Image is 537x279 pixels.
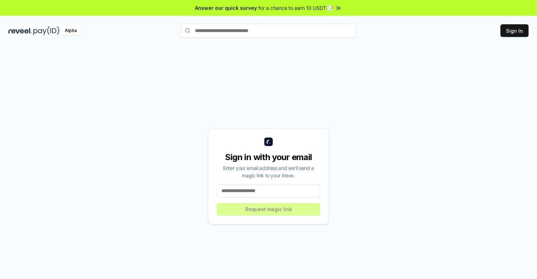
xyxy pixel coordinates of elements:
[500,24,529,37] button: Sign In
[217,164,320,179] div: Enter your email address and we’ll send a magic link to your inbox.
[8,26,32,35] img: reveel_dark
[258,4,334,12] span: for a chance to earn 10 USDT 📝
[264,138,273,146] img: logo_small
[195,4,257,12] span: Answer our quick survey
[61,26,81,35] div: Alpha
[217,152,320,163] div: Sign in with your email
[33,26,59,35] img: pay_id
